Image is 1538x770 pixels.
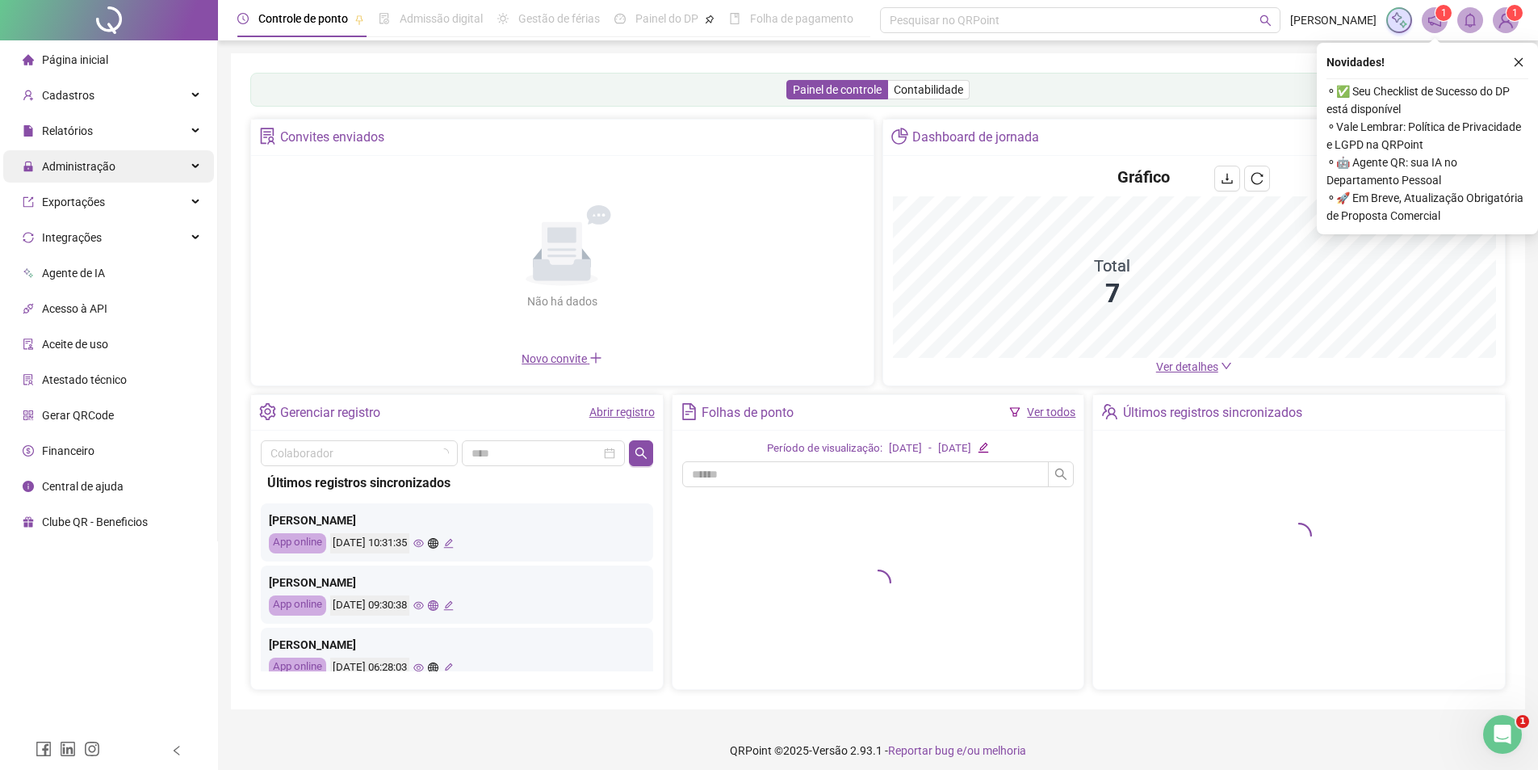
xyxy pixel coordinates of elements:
span: setting [259,403,276,420]
img: 66607 [1494,8,1518,32]
span: notification [1427,13,1442,27]
span: lock [23,161,34,172]
span: info-circle [23,481,34,492]
span: file-text [681,403,698,420]
span: loading [861,566,894,599]
span: eye [413,663,424,673]
span: Cadastros [42,89,94,102]
div: Dashboard de jornada [912,124,1039,151]
span: book [729,13,740,24]
span: instagram [84,741,100,757]
span: Novidades ! [1326,53,1385,71]
span: api [23,303,34,314]
span: home [23,54,34,65]
sup: 1 [1435,5,1452,21]
span: filter [1009,406,1020,418]
span: global [428,600,438,611]
span: Ver detalhes [1156,360,1218,373]
span: facebook [36,741,52,757]
span: Novo convite [522,352,602,365]
span: Aceite de uso [42,338,108,351]
div: [PERSON_NAME] [269,511,645,529]
span: audit [23,339,34,350]
span: ⚬ 🤖 Agente QR: sua IA no Departamento Pessoal [1326,154,1528,189]
span: file-done [379,13,390,24]
span: Agente de IA [42,267,105,280]
span: Gestão de férias [518,12,600,25]
span: Clube QR - Beneficios [42,515,148,528]
span: ⚬ 🚀 Em Breve, Atualização Obrigatória de Proposta Comercial [1326,189,1528,225]
span: export [23,196,34,208]
a: Ver todos [1027,406,1075,419]
span: edit [443,663,454,673]
span: Financeiro [42,444,94,457]
div: [DATE] 09:30:38 [330,595,409,616]
span: Administração [42,160,115,173]
img: sparkle-icon.fc2bf0ac1784a2077858766a79e2daf3.svg [1390,11,1408,29]
div: App online [269,658,326,678]
span: [PERSON_NAME] [1290,11,1377,29]
span: file [23,125,34,137]
span: edit [978,442,988,452]
span: sun [497,13,509,24]
span: plus [589,351,602,364]
span: 1 [1516,715,1529,728]
span: down [1221,360,1232,372]
div: Não há dados [488,292,636,310]
div: Gerenciar registro [280,399,380,427]
span: solution [259,128,276,145]
span: ⚬ Vale Lembrar: Política de Privacidade e LGPD na QRPoint [1326,118,1528,154]
span: Página inicial [42,53,108,66]
div: - [928,440,932,457]
span: Central de ajuda [42,480,124,493]
a: Ver detalhes down [1156,360,1232,373]
span: eye [413,600,424,611]
span: ⚬ ✅ Seu Checklist de Sucesso do DP está disponível [1326,82,1528,118]
span: Painel de controle [793,83,882,96]
span: team [1101,403,1118,420]
span: user-add [23,90,34,101]
span: dollar [23,445,34,457]
span: reload [1251,172,1264,185]
span: search [1054,468,1067,481]
div: [DATE] 06:28:03 [330,658,409,678]
span: left [171,745,182,756]
div: Período de visualização: [767,440,882,457]
a: Abrir registro [589,406,655,419]
h4: Gráfico [1117,166,1170,188]
span: sync [23,232,34,243]
div: Últimos registros sincronizados [267,473,647,493]
span: loading [1283,520,1315,552]
span: Reportar bug e/ou melhoria [888,744,1026,757]
span: pushpin [354,15,364,24]
span: Gerar QRCode [42,409,114,422]
span: edit [443,538,454,549]
div: App online [269,595,326,616]
span: Relatórios [42,124,93,137]
span: Folha de pagamento [750,12,853,25]
span: qrcode [23,410,34,421]
span: 1 [1441,7,1447,19]
span: pie-chart [891,128,908,145]
span: 1 [1512,7,1518,19]
div: Últimos registros sincronizados [1123,399,1302,427]
span: loading [438,447,451,459]
span: eye [413,538,424,549]
div: [DATE] 10:31:35 [330,533,409,553]
div: [PERSON_NAME] [269,636,645,654]
span: Versão [812,744,848,757]
div: [DATE] [938,440,971,457]
iframe: Intercom live chat [1483,715,1522,754]
span: gift [23,516,34,528]
span: Admissão digital [400,12,483,25]
div: [DATE] [889,440,922,457]
span: Atestado técnico [42,373,127,386]
div: App online [269,533,326,553]
span: clock-circle [237,13,249,24]
span: linkedin [60,741,76,757]
span: bell [1463,13,1477,27]
sup: Atualize o seu contato no menu Meus Dados [1507,5,1523,21]
span: edit [443,600,454,611]
span: dashboard [614,13,626,24]
span: Integrações [42,231,102,244]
